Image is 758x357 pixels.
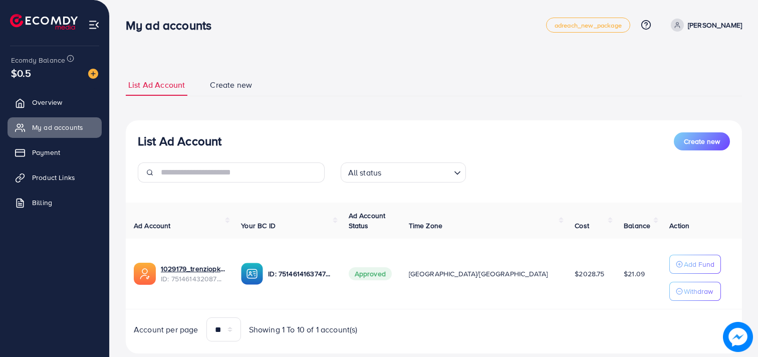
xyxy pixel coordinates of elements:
img: image [88,69,98,79]
span: Payment [32,147,60,157]
span: Create new [684,136,720,146]
span: Account per page [134,324,198,335]
div: <span class='underline'>1029179_trenziopk_1749632491413</span></br>7514614320878059537 [161,264,225,284]
img: ic-ba-acc.ded83a64.svg [241,263,263,285]
span: List Ad Account [128,79,185,91]
span: Cost [575,221,589,231]
img: ic-ads-acc.e4c84228.svg [134,263,156,285]
span: All status [346,165,384,180]
a: Billing [8,193,102,213]
span: Overview [32,97,62,107]
span: Balance [624,221,650,231]
a: My ad accounts [8,117,102,137]
p: Add Fund [684,258,714,270]
span: Ad Account Status [349,211,386,231]
input: Search for option [384,163,449,180]
span: Your BC ID [241,221,276,231]
span: Ecomdy Balance [11,55,65,65]
a: Product Links [8,167,102,188]
img: logo [10,14,78,30]
button: Add Fund [669,255,721,274]
span: Action [669,221,689,231]
span: Ad Account [134,221,171,231]
div: Search for option [341,162,466,183]
button: Create new [674,132,730,150]
span: Approved [349,267,392,280]
span: Billing [32,198,52,208]
span: ID: 7514614320878059537 [161,274,225,284]
span: Time Zone [409,221,442,231]
a: 1029179_trenziopk_1749632491413 [161,264,225,274]
a: Overview [8,92,102,112]
a: adreach_new_package [546,18,630,33]
h3: List Ad Account [138,134,221,148]
span: Showing 1 To 10 of 1 account(s) [249,324,358,335]
span: adreach_new_package [555,22,622,29]
p: Withdraw [684,285,713,297]
img: menu [88,19,100,31]
span: [GEOGRAPHIC_DATA]/[GEOGRAPHIC_DATA] [409,269,548,279]
p: [PERSON_NAME] [688,19,742,31]
span: $21.09 [624,269,645,279]
img: image [723,322,753,352]
span: Create new [210,79,252,91]
span: Product Links [32,172,75,183]
a: Payment [8,142,102,162]
span: My ad accounts [32,122,83,132]
a: [PERSON_NAME] [667,19,742,32]
p: ID: 7514614163747110913 [268,268,332,280]
h3: My ad accounts [126,18,219,33]
button: Withdraw [669,282,721,301]
span: $0.5 [11,66,32,80]
span: $2028.75 [575,269,604,279]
